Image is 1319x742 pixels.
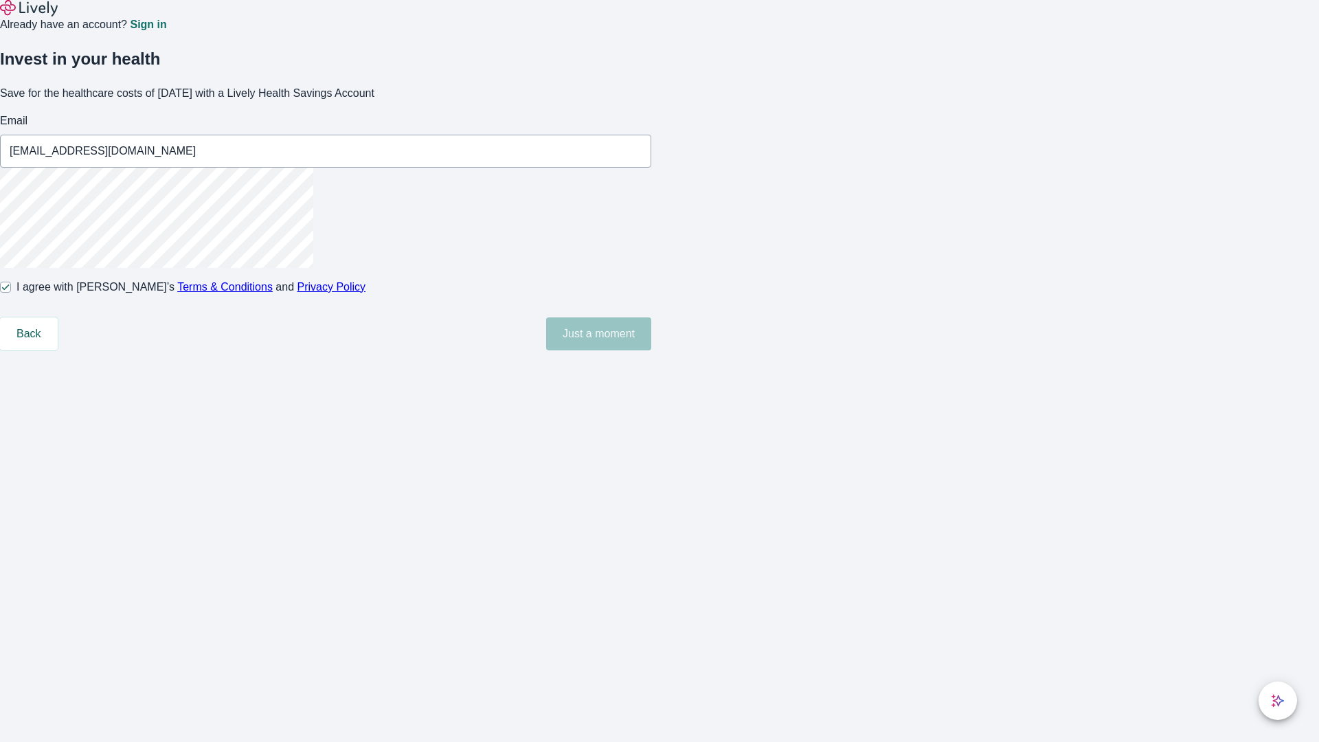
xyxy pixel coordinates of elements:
[297,281,366,293] a: Privacy Policy
[1271,694,1285,708] svg: Lively AI Assistant
[130,19,166,30] a: Sign in
[16,279,365,295] span: I agree with [PERSON_NAME]’s and
[1259,682,1297,720] button: chat
[177,281,273,293] a: Terms & Conditions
